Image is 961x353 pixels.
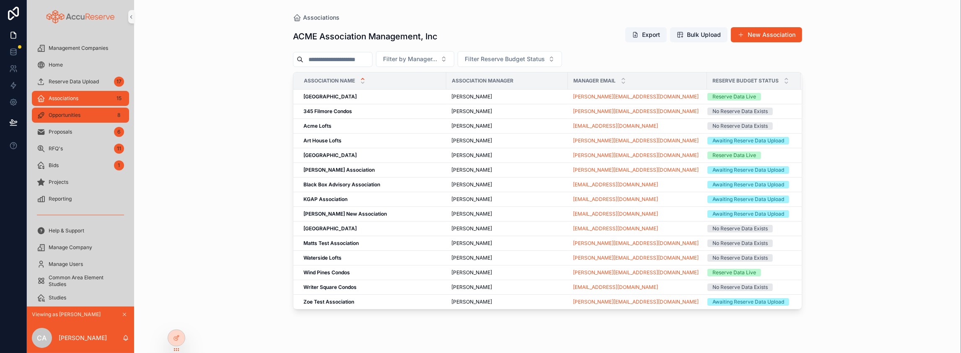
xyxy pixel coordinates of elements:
[303,196,441,203] a: KGAP Association
[707,122,791,130] a: No Reserve Data Exists
[49,112,80,119] span: Opportunities
[303,240,441,247] a: Matts Test Association
[573,167,699,173] a: [PERSON_NAME][EMAIL_ADDRESS][DOMAIN_NAME]
[573,284,702,291] a: [EMAIL_ADDRESS][DOMAIN_NAME]
[303,152,357,158] strong: [GEOGRAPHIC_DATA]
[573,167,702,173] a: [PERSON_NAME][EMAIL_ADDRESS][DOMAIN_NAME]
[707,196,791,203] a: Awaiting Reserve Data Upload
[49,45,108,52] span: Management Companies
[303,255,342,261] strong: Waterside Lofts
[451,240,492,247] span: [PERSON_NAME]
[712,298,784,306] div: Awaiting Reserve Data Upload
[451,152,492,159] span: [PERSON_NAME]
[303,255,441,261] a: Waterside Lofts
[303,108,441,115] a: 345 Filmore Condos
[451,269,492,276] span: [PERSON_NAME]
[625,27,667,42] button: Export
[303,269,350,276] strong: Wind Pines Condos
[712,240,768,247] div: No Reserve Data Exists
[712,166,784,174] div: Awaiting Reserve Data Upload
[32,108,129,123] a: Opportunities8
[573,211,702,217] a: [EMAIL_ADDRESS][DOMAIN_NAME]
[114,144,124,154] div: 11
[303,108,352,114] strong: 345 Filmore Condos
[712,108,768,115] div: No Reserve Data Exists
[32,273,129,289] a: Common Area Element Studies
[303,225,441,232] a: [GEOGRAPHIC_DATA]
[303,152,441,159] a: [GEOGRAPHIC_DATA]
[573,269,702,276] a: [PERSON_NAME][EMAIL_ADDRESS][DOMAIN_NAME]
[451,123,563,129] a: [PERSON_NAME]
[47,10,115,23] img: App logo
[707,152,791,159] a: Reserve Data Live
[687,31,721,39] span: Bulk Upload
[707,108,791,115] a: No Reserve Data Exists
[731,27,802,42] button: New Association
[49,179,68,186] span: Projects
[573,255,699,261] a: [PERSON_NAME][EMAIL_ADDRESS][DOMAIN_NAME]
[451,211,492,217] span: [PERSON_NAME]
[303,13,339,22] span: Associations
[451,255,492,261] span: [PERSON_NAME]
[451,225,492,232] span: [PERSON_NAME]
[573,299,699,305] a: [PERSON_NAME][EMAIL_ADDRESS][DOMAIN_NAME]
[32,223,129,238] a: Help & Support
[573,152,702,159] a: [PERSON_NAME][EMAIL_ADDRESS][DOMAIN_NAME]
[303,284,441,291] a: Writer Square Condos
[707,254,791,262] a: No Reserve Data Exists
[49,78,99,85] span: Reserve Data Upload
[573,225,702,232] a: [EMAIL_ADDRESS][DOMAIN_NAME]
[573,181,702,188] a: [EMAIL_ADDRESS][DOMAIN_NAME]
[49,274,121,288] span: Common Area Element Studies
[573,123,702,129] a: [EMAIL_ADDRESS][DOMAIN_NAME]
[49,95,78,102] span: Associations
[451,123,492,129] span: [PERSON_NAME]
[49,294,66,301] span: Studies
[32,57,129,72] a: Home
[707,225,791,232] a: No Reserve Data Exists
[573,123,658,129] a: [EMAIL_ADDRESS][DOMAIN_NAME]
[303,211,441,217] a: [PERSON_NAME] New Association
[712,137,784,144] div: Awaiting Reserve Data Upload
[49,261,83,268] span: Manage Users
[49,62,63,68] span: Home
[32,290,129,305] a: Studies
[712,93,756,100] div: Reserve Data Live
[573,93,699,100] a: [PERSON_NAME][EMAIL_ADDRESS][DOMAIN_NAME]
[573,225,658,232] a: [EMAIL_ADDRESS][DOMAIN_NAME]
[303,240,359,246] strong: Matts Test Association
[49,162,59,169] span: Bids
[303,167,375,173] strong: [PERSON_NAME] Association
[303,93,441,100] a: [GEOGRAPHIC_DATA]
[303,167,441,173] a: [PERSON_NAME] Association
[670,27,728,42] button: Bulk Upload
[114,160,124,170] div: 1
[32,257,129,272] a: Manage Users
[32,141,129,156] a: RFQ's11
[303,299,354,305] strong: Zoe Test Association
[303,93,357,100] strong: [GEOGRAPHIC_DATA]
[383,55,437,63] span: Filter by Manager...
[712,77,779,84] span: Reserve Budget Status
[707,137,791,144] a: Awaiting Reserve Data Upload
[451,108,492,115] span: [PERSON_NAME]
[303,181,380,188] strong: Black Box Advisory Association
[37,333,47,343] span: CA
[573,240,699,247] a: [PERSON_NAME][EMAIL_ADDRESS][DOMAIN_NAME]
[303,225,357,232] strong: [GEOGRAPHIC_DATA]
[573,299,702,305] a: [PERSON_NAME][EMAIL_ADDRESS][DOMAIN_NAME]
[573,93,702,100] a: [PERSON_NAME][EMAIL_ADDRESS][DOMAIN_NAME]
[451,299,563,305] a: [PERSON_NAME]
[114,93,124,103] div: 15
[303,284,357,290] strong: Writer Square Condos
[303,196,347,202] strong: KGAP Association
[451,196,563,203] a: [PERSON_NAME]
[573,77,616,84] span: Manager Email
[114,110,124,120] div: 8
[293,31,438,42] h1: ACME Association Management, Inc
[451,167,492,173] span: [PERSON_NAME]
[304,77,355,84] span: Association Name
[707,166,791,174] a: Awaiting Reserve Data Upload
[49,129,72,135] span: Proposals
